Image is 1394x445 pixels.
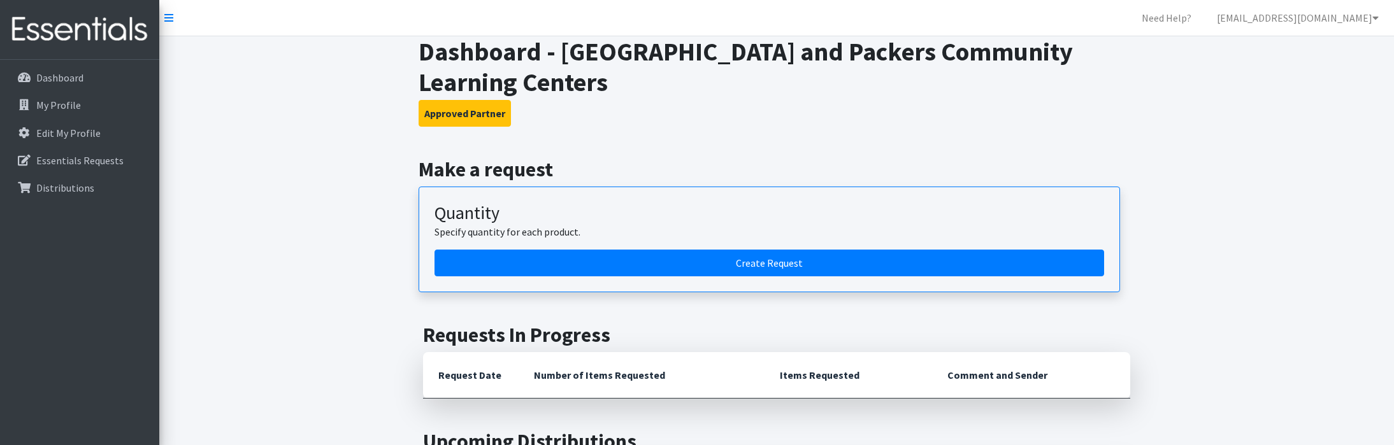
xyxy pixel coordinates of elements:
a: [EMAIL_ADDRESS][DOMAIN_NAME] [1207,5,1389,31]
p: Specify quantity for each product. [435,224,1104,239]
h2: Requests In Progress [423,323,1130,347]
img: HumanEssentials [5,8,154,51]
a: Dashboard [5,65,154,90]
a: Create a request by quantity [435,250,1104,276]
a: Edit My Profile [5,120,154,146]
button: Approved Partner [419,100,511,127]
p: Edit My Profile [36,127,101,139]
a: My Profile [5,92,154,118]
th: Request Date [423,352,519,399]
a: Essentials Requests [5,148,154,173]
h2: Make a request [419,157,1135,181]
p: My Profile [36,99,81,111]
p: Dashboard [36,71,83,84]
th: Items Requested [765,352,932,399]
h1: Dashboard - [GEOGRAPHIC_DATA] and Packers Community Learning Centers [419,36,1135,97]
a: Distributions [5,175,154,201]
a: Need Help? [1132,5,1202,31]
th: Comment and Sender [932,352,1130,399]
p: Distributions [36,181,94,194]
th: Number of Items Requested [519,352,765,399]
h3: Quantity [435,202,1104,224]
p: Essentials Requests [36,154,124,167]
